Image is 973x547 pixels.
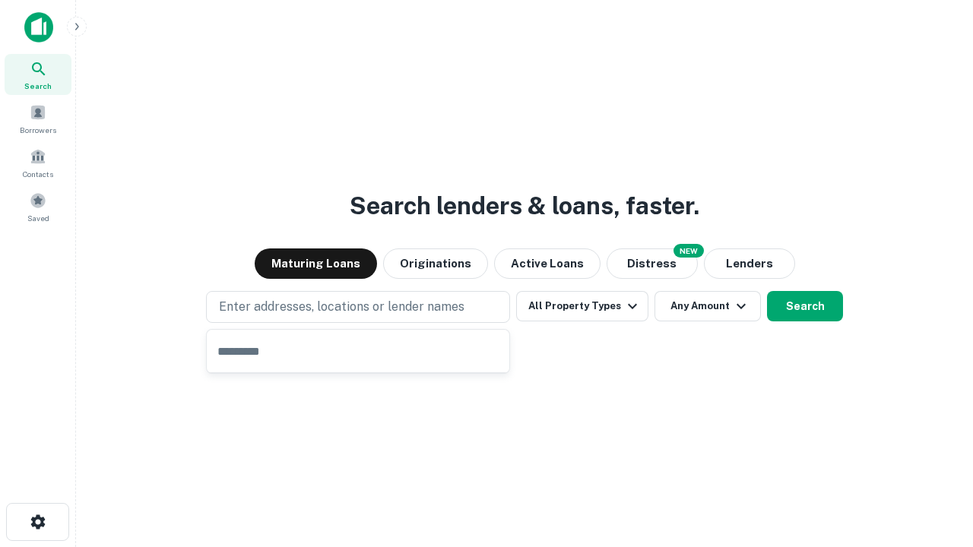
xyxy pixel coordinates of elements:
span: Search [24,80,52,92]
button: Any Amount [654,291,761,321]
button: All Property Types [516,291,648,321]
button: Search [767,291,843,321]
button: Lenders [704,248,795,279]
iframe: Chat Widget [897,425,973,498]
a: Search [5,54,71,95]
button: Search distressed loans with lien and other non-mortgage details. [607,248,698,279]
button: Maturing Loans [255,248,377,279]
span: Saved [27,212,49,224]
span: Contacts [23,168,53,180]
h3: Search lenders & loans, faster. [350,188,699,224]
button: Originations [383,248,488,279]
div: NEW [673,244,704,258]
a: Borrowers [5,98,71,139]
button: Enter addresses, locations or lender names [206,291,510,323]
span: Borrowers [20,124,56,136]
button: Active Loans [494,248,601,279]
p: Enter addresses, locations or lender names [219,298,464,316]
img: capitalize-icon.png [24,12,53,43]
a: Contacts [5,142,71,183]
a: Saved [5,186,71,227]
